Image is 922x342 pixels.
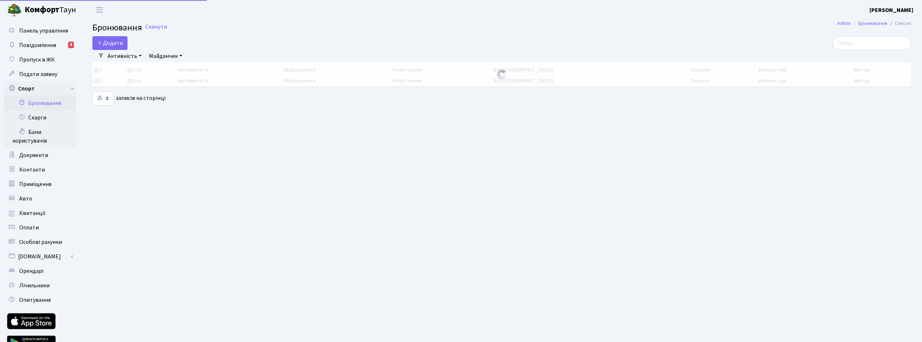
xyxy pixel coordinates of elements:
a: [DOMAIN_NAME] [4,249,76,264]
span: Подати заявку [19,70,57,78]
a: Майданчик [146,50,185,62]
input: Пошук... [833,36,911,50]
a: Орендарі [4,264,76,278]
a: Опитування [4,293,76,307]
a: Бронювання [858,20,887,27]
span: Повідомлення [19,41,56,49]
a: Активність [105,50,145,62]
a: Лічильники [4,278,76,293]
span: Документи [19,151,48,159]
a: Панель управління [4,24,76,38]
a: Скинути [145,24,167,30]
span: Авто [19,195,32,203]
span: Особові рахунки [19,238,62,246]
span: Контакти [19,166,45,174]
a: Авто [4,191,76,206]
button: Додати [92,36,128,50]
span: Панель управління [19,27,68,35]
span: Приміщення [19,180,51,188]
span: Пропуск в ЖК [19,56,55,64]
b: Комфорт [25,4,59,16]
a: Спорт [4,81,76,96]
a: Контакти [4,162,76,177]
a: Документи [4,148,76,162]
a: Пропуск в ЖК [4,52,76,67]
label: записів на сторінці [92,92,166,105]
li: Список [887,20,911,28]
a: Бани користувачів [4,125,76,148]
button: Переключити навігацію [91,4,109,16]
a: Admin [837,20,851,27]
nav: breadcrumb [826,16,922,31]
a: Повідомлення8 [4,38,76,52]
span: Лічильники [19,282,50,290]
select: записів на сторінці [92,92,113,105]
a: Бронювання [4,96,76,110]
a: [PERSON_NAME] [869,6,913,14]
a: Оплати [4,220,76,235]
a: Приміщення [4,177,76,191]
span: Бронювання [92,21,142,34]
span: Опитування [19,296,51,304]
span: Таун [25,4,76,16]
div: 8 [68,42,74,48]
span: Оплати [19,224,39,232]
a: Подати заявку [4,67,76,81]
img: Обробка... [496,69,508,80]
span: Квитанції [19,209,46,217]
img: logo.png [7,3,22,17]
a: Квитанції [4,206,76,220]
span: Орендарі [19,267,43,275]
a: Особові рахунки [4,235,76,249]
a: Скарги [4,110,76,125]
